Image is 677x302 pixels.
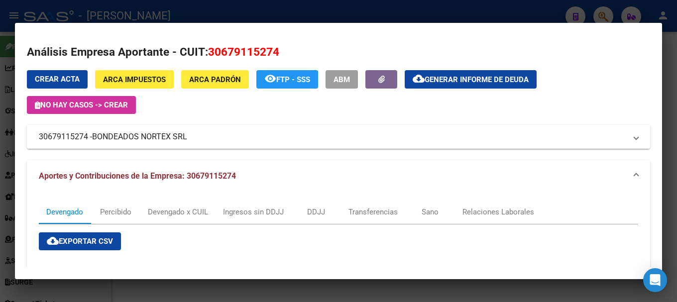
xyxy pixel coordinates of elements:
mat-icon: remove_red_eye [264,73,276,85]
div: Relaciones Laborales [462,206,534,217]
mat-icon: cloud_download [413,73,425,85]
button: ABM [326,70,358,89]
mat-expansion-panel-header: Aportes y Contribuciones de la Empresa: 30679115274 [27,160,650,192]
span: Aportes y Contribuciones de la Empresa: 30679115274 [39,171,236,181]
span: FTP - SSS [276,75,310,84]
mat-expansion-panel-header: 30679115274 -BONDEADOS NORTEX SRL [27,125,650,149]
mat-panel-title: 30679115274 - [39,131,626,143]
div: Percibido [100,206,131,217]
button: ARCA Impuestos [95,70,174,89]
span: ABM [334,75,350,84]
span: No hay casos -> Crear [35,101,128,109]
h2: Análisis Empresa Aportante - CUIT: [27,44,650,61]
mat-icon: cloud_download [47,235,59,247]
span: ARCA Padrón [189,75,241,84]
div: Open Intercom Messenger [643,268,667,292]
div: Transferencias [348,206,398,217]
button: Generar informe de deuda [405,70,537,89]
span: 30679115274 [208,45,279,58]
button: ARCA Padrón [181,70,249,89]
button: FTP - SSS [256,70,318,89]
button: Crear Acta [27,70,88,89]
span: ARCA Impuestos [103,75,166,84]
div: DDJJ [307,206,325,217]
button: No hay casos -> Crear [27,96,136,114]
div: Sano [422,206,439,217]
div: Ingresos sin DDJJ [223,206,284,217]
span: Generar informe de deuda [425,75,529,84]
div: Devengado x CUIL [148,206,208,217]
div: Devengado [46,206,83,217]
span: Exportar CSV [47,237,113,246]
span: Crear Acta [35,75,80,84]
button: Exportar CSV [39,232,121,250]
span: BONDEADOS NORTEX SRL [92,131,187,143]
